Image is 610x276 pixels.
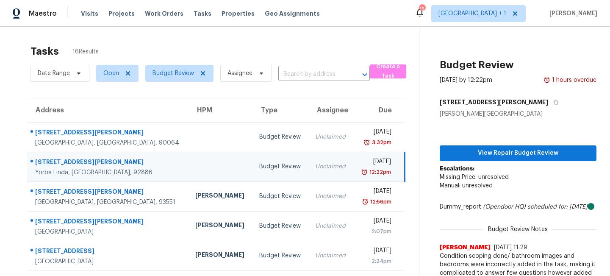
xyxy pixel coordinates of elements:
[548,95,560,110] button: Copy Address
[374,62,402,81] span: Create a Task
[35,128,182,139] div: [STREET_ADDRESS][PERSON_NAME]
[27,98,189,122] th: Address
[222,9,255,18] span: Properties
[315,222,347,230] div: Unclaimed
[259,192,302,201] div: Budget Review
[35,158,182,168] div: [STREET_ADDRESS][PERSON_NAME]
[195,221,246,231] div: [PERSON_NAME]
[194,11,211,17] span: Tasks
[35,228,182,236] div: [GEOGRAPHIC_DATA]
[35,198,182,206] div: [GEOGRAPHIC_DATA], [GEOGRAPHIC_DATA], 93551
[550,76,596,84] div: 1 hours overdue
[360,217,392,227] div: [DATE]
[446,148,590,159] span: View Repair Budget Review
[440,145,596,161] button: View Repair Budget Review
[152,69,194,78] span: Budget Review
[103,69,119,78] span: Open
[362,198,369,206] img: Overdue Alarm Icon
[189,98,252,122] th: HPM
[265,9,320,18] span: Geo Assignments
[369,198,391,206] div: 12:56pm
[259,133,302,141] div: Budget Review
[438,9,506,18] span: [GEOGRAPHIC_DATA] + 1
[440,183,493,189] span: Manual: unresolved
[29,9,57,18] span: Maestro
[370,64,406,78] button: Create a Task
[30,47,59,56] h2: Tasks
[440,243,491,252] span: [PERSON_NAME]
[35,139,182,147] div: [GEOGRAPHIC_DATA], [GEOGRAPHIC_DATA], 90064
[145,9,183,18] span: Work Orders
[543,76,550,84] img: Overdue Alarm Icon
[252,98,308,122] th: Type
[440,61,514,69] h2: Budget Review
[259,222,302,230] div: Budget Review
[368,168,391,176] div: 12:22pm
[440,110,596,118] div: [PERSON_NAME][GEOGRAPHIC_DATA]
[81,9,98,18] span: Visits
[363,138,370,147] img: Overdue Alarm Icon
[315,133,347,141] div: Unclaimed
[35,187,182,198] div: [STREET_ADDRESS][PERSON_NAME]
[360,128,392,138] div: [DATE]
[360,246,392,257] div: [DATE]
[108,9,135,18] span: Projects
[440,76,492,84] div: [DATE] by 12:22pm
[259,251,302,260] div: Budget Review
[360,187,392,198] div: [DATE]
[370,138,391,147] div: 3:32pm
[359,69,371,81] button: Open
[440,203,596,211] div: Dummy_report
[315,251,347,260] div: Unclaimed
[440,98,548,106] h5: [STREET_ADDRESS][PERSON_NAME]
[483,204,526,210] i: (Opendoor HQ)
[195,251,246,261] div: [PERSON_NAME]
[527,204,588,210] i: scheduled for: [DATE]
[419,5,425,14] div: 15
[360,227,392,236] div: 2:07pm
[195,191,246,202] div: [PERSON_NAME]
[546,9,597,18] span: [PERSON_NAME]
[315,162,347,171] div: Unclaimed
[440,166,474,172] b: Escalations:
[360,257,392,265] div: 2:24pm
[361,168,368,176] img: Overdue Alarm Icon
[35,257,182,266] div: [GEOGRAPHIC_DATA]
[353,98,405,122] th: Due
[360,157,391,168] div: [DATE]
[440,174,509,180] span: Missing Price: unresolved
[38,69,70,78] span: Date Range
[494,245,527,251] span: [DATE] 11:29
[308,98,353,122] th: Assignee
[35,168,182,177] div: Yorba Linda, [GEOGRAPHIC_DATA], 92886
[35,247,182,257] div: [STREET_ADDRESS]
[315,192,347,201] div: Unclaimed
[259,162,302,171] div: Budget Review
[278,68,346,81] input: Search by address
[35,217,182,228] div: [STREET_ADDRESS][PERSON_NAME]
[483,225,553,234] span: Budget Review Notes
[72,47,99,56] span: 16 Results
[227,69,252,78] span: Assignee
